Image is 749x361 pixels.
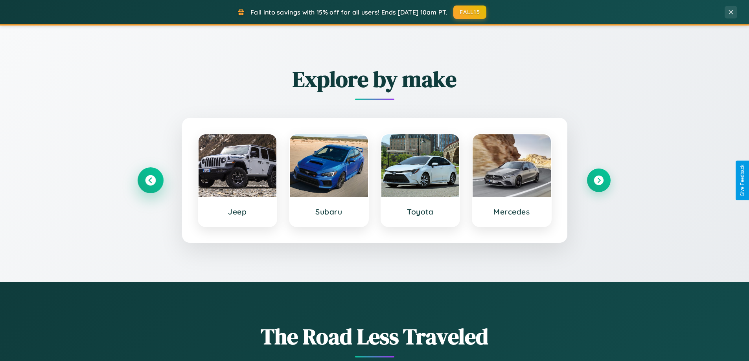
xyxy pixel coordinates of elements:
h2: Explore by make [139,64,611,94]
h3: Mercedes [480,207,543,216]
button: FALL15 [453,5,486,19]
h3: Jeep [206,207,269,216]
div: Give Feedback [740,165,745,196]
span: Fall into savings with 15% off for all users! Ends [DATE] 10am PT. [250,8,447,16]
h3: Toyota [389,207,452,216]
h3: Subaru [298,207,360,216]
h1: The Road Less Traveled [139,321,611,352]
